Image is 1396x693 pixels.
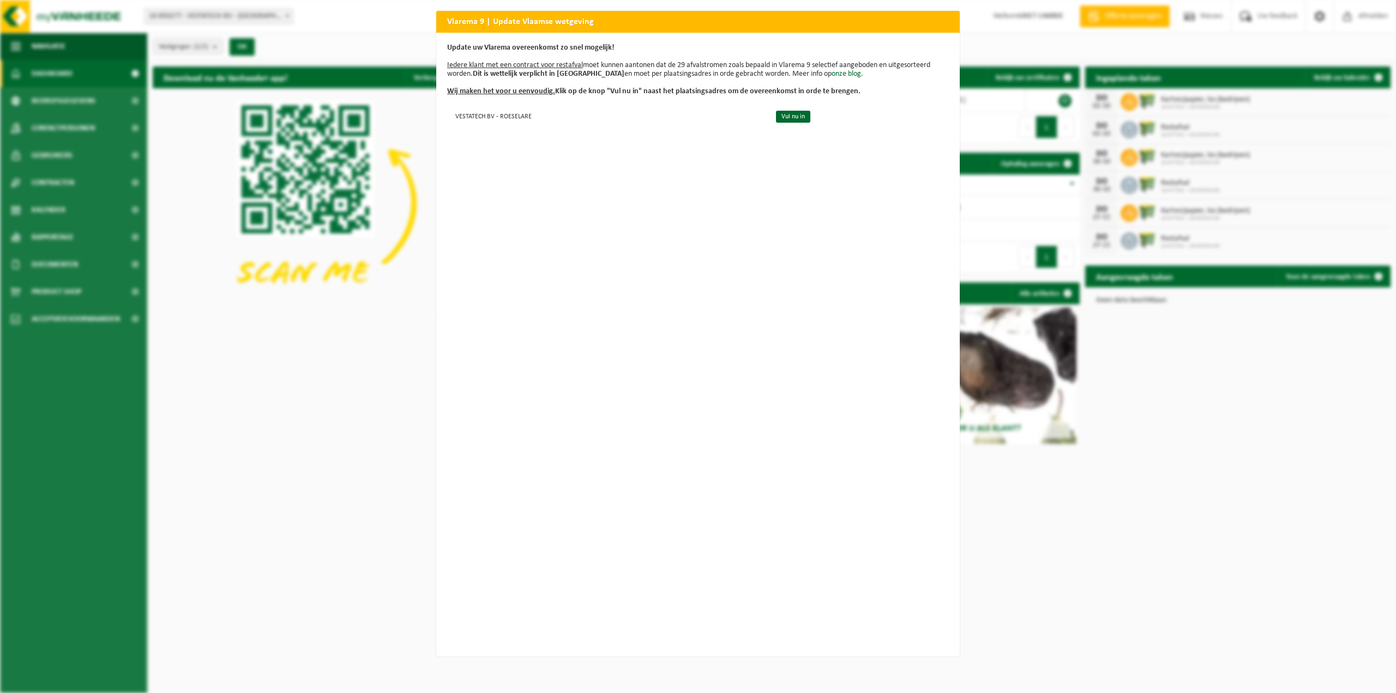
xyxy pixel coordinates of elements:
[447,87,861,95] b: Klik op de knop "Vul nu in" naast het plaatsingsadres om de overeenkomst in orde te brengen.
[473,70,624,78] b: Dit is wettelijk verplicht in [GEOGRAPHIC_DATA]
[447,61,583,69] u: Iedere klant met een contract voor restafval
[447,107,767,125] td: VESTATECH BV - ROESELARE
[832,70,863,78] a: onze blog.
[447,87,555,95] u: Wij maken het voor u eenvoudig.
[447,44,949,96] p: moet kunnen aantonen dat de 29 afvalstromen zoals bepaald in Vlarema 9 selectief aangeboden en ui...
[447,44,615,52] b: Update uw Vlarema overeenkomst zo snel mogelijk!
[436,11,960,32] h2: Vlarema 9 | Update Vlaamse wetgeving
[776,111,810,123] a: Vul nu in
